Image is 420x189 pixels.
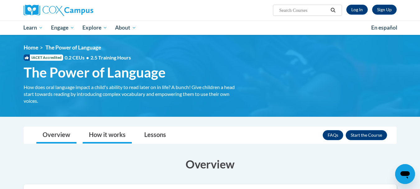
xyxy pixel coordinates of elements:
span: Explore [82,24,107,31]
a: Home [24,44,38,51]
span: • [86,54,89,60]
span: Engage [51,24,74,31]
a: Lessons [138,127,172,144]
a: FAQs [323,130,343,140]
h3: Overview [24,156,397,172]
input: Search Courses [279,7,328,14]
a: Engage [47,21,78,35]
a: Cox Campus [24,5,142,16]
a: Register [372,5,397,15]
span: About [115,24,136,31]
span: 2.5 Training Hours [90,54,131,60]
span: The Power of Language [24,64,166,81]
a: Learn [20,21,47,35]
button: Enroll [346,130,387,140]
span: 0.2 CEUs [65,54,131,61]
a: En español [367,21,401,34]
button: Search [328,7,338,14]
div: How does oral language impact a child's ability to read later on in life? A bunch! Give children ... [24,84,238,104]
a: How it works [83,127,132,144]
a: Log In [346,5,368,15]
span: En español [371,24,397,31]
span: Learn [23,24,43,31]
span: The Power of Language [45,44,101,51]
a: Overview [36,127,76,144]
img: Cox Campus [24,5,93,16]
span: IACET Accredited [24,54,63,61]
div: Main menu [14,21,406,35]
a: About [111,21,140,35]
a: Explore [78,21,111,35]
iframe: Button to launch messaging window [395,164,415,184]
